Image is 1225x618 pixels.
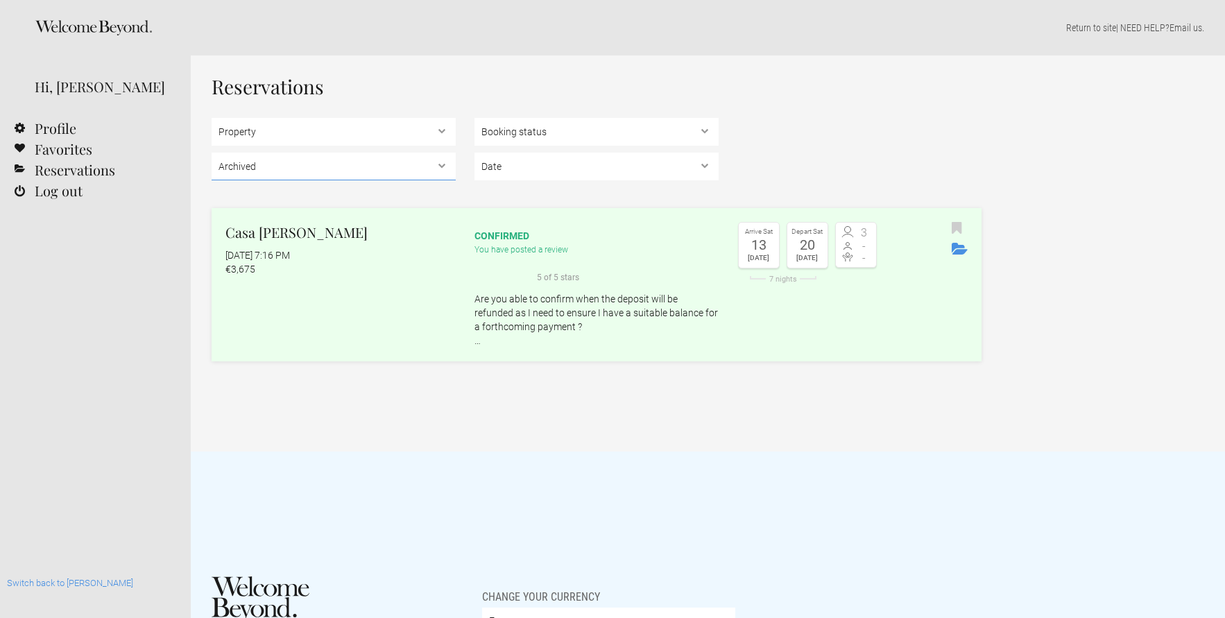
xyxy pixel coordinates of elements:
[225,222,456,243] h2: Casa [PERSON_NAME]
[474,292,719,347] p: Are you able to confirm when the deposit will be refunded as I need to ensure I have a suitable b...
[225,250,290,261] flynt-date-display: [DATE] 7:16 PM
[35,76,170,97] div: Hi, [PERSON_NAME]
[948,239,971,260] button: Archive
[738,275,828,283] div: 7 nights
[1170,22,1202,33] a: Email us
[791,238,824,252] div: 20
[474,243,719,285] div: You have posted a review
[856,228,873,239] span: 3
[482,576,600,604] span: Change your currency
[212,76,982,97] h1: Reservations
[742,238,776,252] div: 13
[474,229,719,243] div: confirmed
[7,578,133,588] a: Switch back to [PERSON_NAME]
[474,153,719,180] select: ,
[225,264,255,275] flynt-currency: €3,675
[1066,22,1116,33] a: Return to site
[474,118,719,146] select: , ,
[212,208,982,361] a: Casa [PERSON_NAME] [DATE] 7:16 PM €3,675 confirmed You have posted a review 5 of 5 stars Are you ...
[531,271,579,284] span: 5 of 5 stars
[742,226,776,238] div: Arrive Sat
[212,21,1204,35] p: | NEED HELP? .
[856,241,873,252] span: -
[856,252,873,264] span: -
[212,153,456,180] select: , , ,
[742,252,776,264] div: [DATE]
[791,252,824,264] div: [DATE]
[948,218,966,239] button: Bookmark
[791,226,824,238] div: Depart Sat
